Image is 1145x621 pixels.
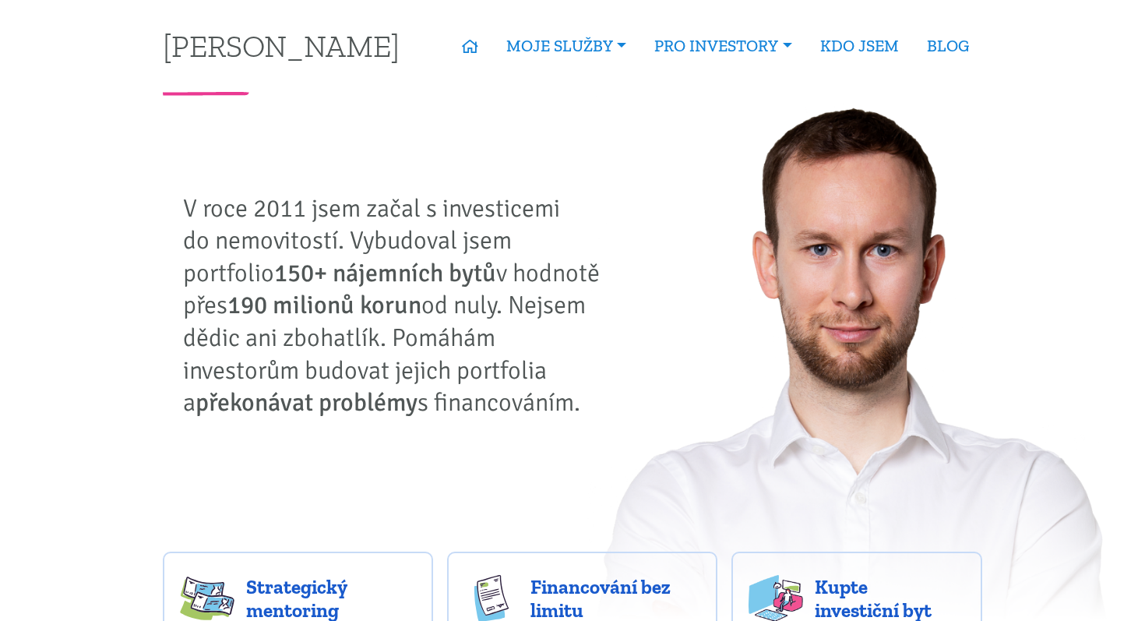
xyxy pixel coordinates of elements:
a: [PERSON_NAME] [163,30,400,61]
a: KDO JSEM [806,28,913,64]
strong: 150+ nájemních bytů [274,258,496,288]
a: BLOG [913,28,983,64]
strong: 190 milionů korun [227,290,421,320]
a: PRO INVESTORY [640,28,805,64]
a: MOJE SLUŽBY [492,28,640,64]
strong: překonávat problémy [196,387,417,418]
p: V roce 2011 jsem začal s investicemi do nemovitostí. Vybudoval jsem portfolio v hodnotě přes od n... [183,192,611,419]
